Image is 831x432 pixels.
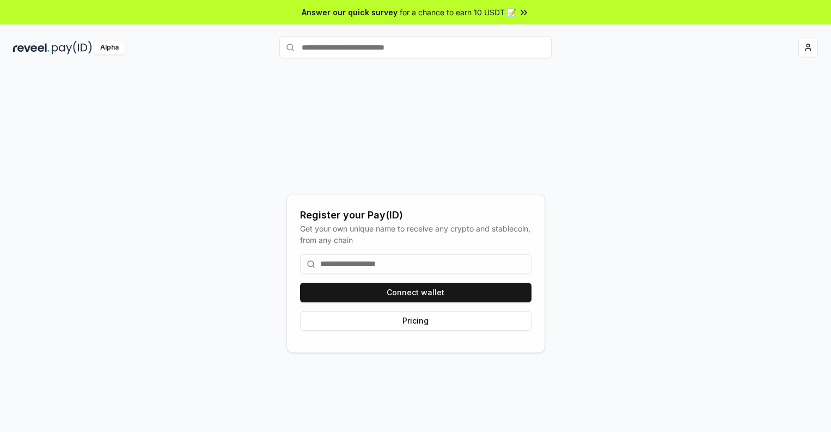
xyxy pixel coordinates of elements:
img: pay_id [52,41,92,54]
button: Connect wallet [300,283,531,302]
span: Answer our quick survey [302,7,398,18]
span: for a chance to earn 10 USDT 📝 [400,7,516,18]
img: reveel_dark [13,41,50,54]
button: Pricing [300,311,531,331]
div: Alpha [94,41,125,54]
div: Get your own unique name to receive any crypto and stablecoin, from any chain [300,223,531,246]
div: Register your Pay(ID) [300,208,531,223]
